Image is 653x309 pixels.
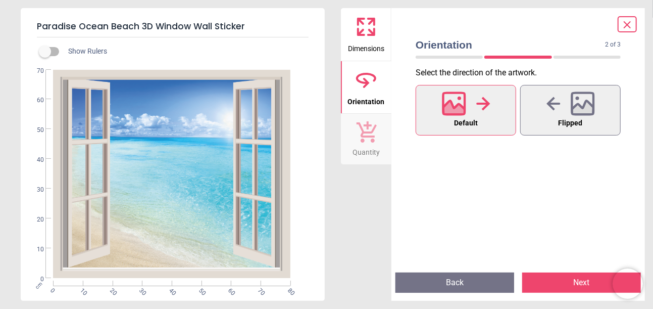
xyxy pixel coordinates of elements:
[45,46,325,58] div: Show Rulers
[256,287,263,293] span: 70
[341,114,391,164] button: Quantity
[341,8,391,61] button: Dimensions
[613,269,643,299] iframe: Brevo live chat
[286,287,292,293] span: 80
[559,117,583,130] span: Flipped
[25,245,44,254] span: 10
[522,273,641,293] button: Next
[25,275,44,284] span: 0
[25,126,44,135] span: 50
[37,16,309,37] h5: Paradise Ocean Beach 3D Window Wall Sticker
[605,40,621,49] span: 2 of 3
[416,85,516,136] button: Default
[108,287,115,293] span: 20
[48,287,55,293] span: 0
[197,287,204,293] span: 50
[78,287,85,293] span: 10
[353,143,380,158] span: Quantity
[25,156,44,164] span: 40
[34,281,43,290] span: cm
[348,92,385,107] span: Orientation
[226,287,233,293] span: 60
[395,273,514,293] button: Back
[416,37,605,52] span: Orientation
[341,61,391,114] button: Orientation
[25,186,44,194] span: 30
[137,287,144,293] span: 30
[454,117,478,130] span: Default
[520,85,621,136] button: Flipped
[25,67,44,75] span: 70
[167,287,174,293] span: 40
[416,67,629,78] p: Select the direction of the artwork .
[348,39,384,54] span: Dimensions
[25,215,44,224] span: 20
[25,96,44,105] span: 60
